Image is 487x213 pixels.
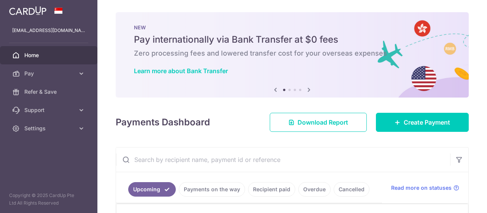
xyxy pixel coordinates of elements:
[128,182,176,197] a: Upcoming
[24,88,75,96] span: Refer & Save
[179,182,245,197] a: Payments on the way
[116,12,469,98] img: Bank transfer banner
[24,125,75,132] span: Settings
[404,118,450,127] span: Create Payment
[134,24,450,30] p: NEW
[24,106,75,114] span: Support
[134,67,228,75] a: Learn more about Bank Transfer
[270,113,367,132] a: Download Report
[9,6,46,15] img: CardUp
[24,51,75,59] span: Home
[24,70,75,77] span: Pay
[12,27,85,34] p: [EMAIL_ADDRESS][DOMAIN_NAME]
[376,113,469,132] a: Create Payment
[116,147,450,172] input: Search by recipient name, payment id or reference
[391,184,459,192] a: Read more on statuses
[334,182,369,197] a: Cancelled
[116,115,210,129] h4: Payments Dashboard
[391,184,452,192] span: Read more on statuses
[298,118,348,127] span: Download Report
[134,34,450,46] h5: Pay internationally via Bank Transfer at $0 fees
[248,182,295,197] a: Recipient paid
[298,182,331,197] a: Overdue
[134,49,450,58] h6: Zero processing fees and lowered transfer cost for your overseas expenses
